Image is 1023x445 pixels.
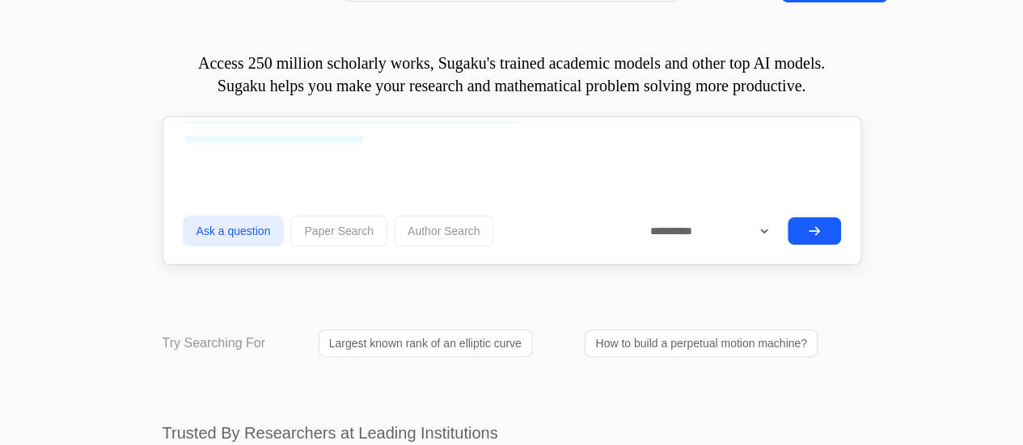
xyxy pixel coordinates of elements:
[163,52,861,97] p: Access 250 million scholarly works, Sugaku's trained academic models and other top AI models. Sug...
[290,216,387,246] button: Paper Search
[585,330,818,357] a: How to build a perpetual motion machine?
[163,422,861,444] h2: Trusted By Researchers at Leading Institutions
[163,334,265,353] p: Try Searching For
[319,330,532,357] a: Largest known rank of an elliptic curve
[183,216,285,246] button: Ask a question
[394,216,494,246] button: Author Search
